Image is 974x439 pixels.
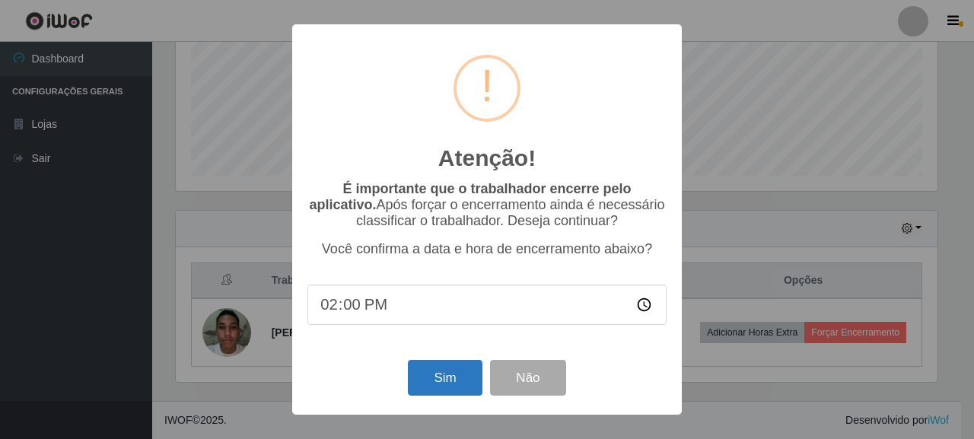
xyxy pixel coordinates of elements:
[309,181,631,212] b: É importante que o trabalhador encerre pelo aplicativo.
[490,360,565,396] button: Não
[307,181,667,229] p: Após forçar o encerramento ainda é necessário classificar o trabalhador. Deseja continuar?
[438,145,536,172] h2: Atenção!
[307,241,667,257] p: Você confirma a data e hora de encerramento abaixo?
[408,360,482,396] button: Sim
